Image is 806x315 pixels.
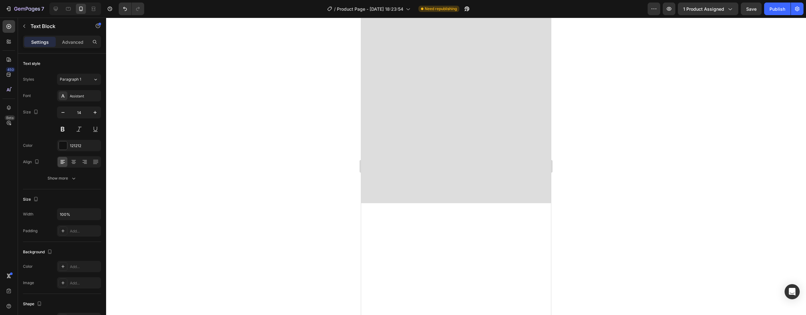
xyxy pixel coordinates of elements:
[57,74,101,85] button: Paragraph 1
[683,6,724,12] span: 1 product assigned
[678,3,738,15] button: 1 product assigned
[23,228,37,234] div: Padding
[425,6,457,12] span: Need republishing
[23,173,101,184] button: Show more
[70,228,99,234] div: Add...
[62,39,83,45] p: Advanced
[23,264,33,269] div: Color
[6,67,15,72] div: 450
[23,248,54,256] div: Background
[785,284,800,299] div: Open Intercom Messenger
[57,209,101,220] input: Auto
[60,77,81,82] span: Paragraph 1
[23,93,31,99] div: Font
[23,143,33,148] div: Color
[23,195,40,204] div: Size
[48,175,77,181] div: Show more
[31,22,84,30] p: Text Block
[23,280,34,286] div: Image
[741,3,762,15] button: Save
[23,61,40,66] div: Text style
[41,5,44,13] p: 7
[23,158,41,166] div: Align
[23,108,40,117] div: Size
[746,6,757,12] span: Save
[3,3,47,15] button: 7
[23,77,34,82] div: Styles
[119,3,144,15] div: Undo/Redo
[764,3,791,15] button: Publish
[337,6,403,12] span: Product Page - [DATE] 18:23:54
[70,93,99,99] div: Assistant
[31,39,49,45] p: Settings
[334,6,336,12] span: /
[70,264,99,270] div: Add...
[769,6,785,12] div: Publish
[70,143,99,149] div: 121212
[5,115,15,120] div: Beta
[70,280,99,286] div: Add...
[23,300,43,308] div: Shape
[23,211,33,217] div: Width
[361,18,551,315] iframe: Design area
